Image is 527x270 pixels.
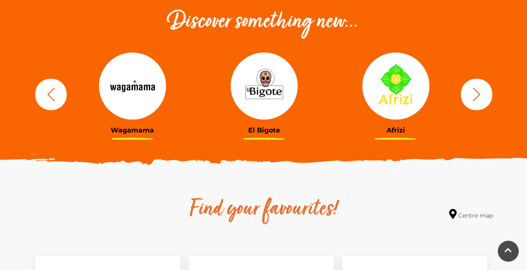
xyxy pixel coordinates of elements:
[31,9,496,36] h2: Discover something new...
[111,196,417,223] h2: Find your favourites!
[336,52,455,134] a: Afrizi
[449,209,493,220] a: Centre map
[73,52,192,134] a: Wagamama
[205,52,324,134] a: El Bigote
[73,126,192,134] h3: Wagamama
[205,126,324,134] h3: El Bigote
[336,126,455,134] h3: Afrizi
